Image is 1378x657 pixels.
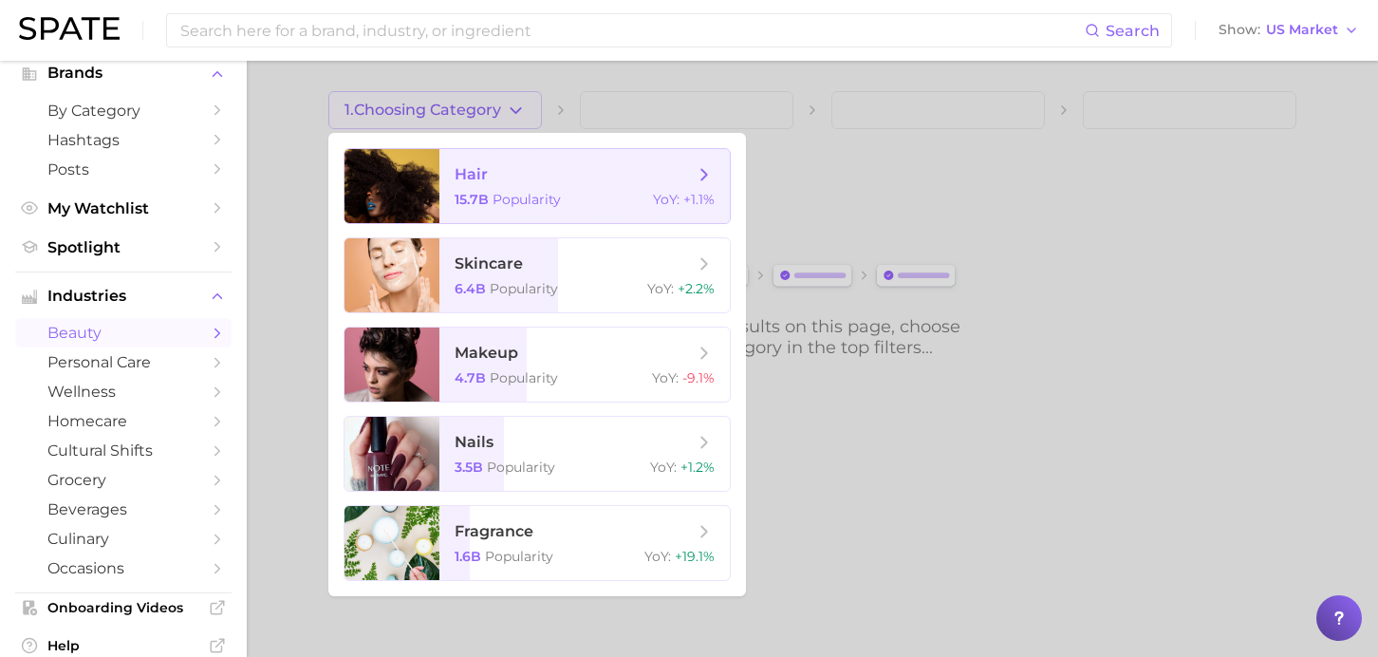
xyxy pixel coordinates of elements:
[15,436,232,465] a: cultural shifts
[15,59,232,87] button: Brands
[455,254,523,272] span: skincare
[455,280,486,297] span: 6.4b
[644,548,671,565] span: YoY :
[47,412,199,430] span: homecare
[455,165,488,183] span: hair
[15,406,232,436] a: homecare
[15,524,232,554] a: culinary
[328,133,746,596] ul: 1.Choosing Category
[455,433,493,451] span: nails
[653,191,680,208] span: YoY :
[455,191,489,208] span: 15.7b
[47,471,199,489] span: grocery
[47,131,199,149] span: Hashtags
[47,288,199,305] span: Industries
[455,522,533,540] span: fragrance
[47,637,199,654] span: Help
[455,459,483,476] span: 3.5b
[1266,25,1338,35] span: US Market
[47,530,199,548] span: culinary
[15,593,232,622] a: Onboarding Videos
[47,383,199,401] span: wellness
[47,160,199,178] span: Posts
[15,495,232,524] a: beverages
[47,238,199,256] span: Spotlight
[47,559,199,577] span: occasions
[47,441,199,460] span: cultural shifts
[47,599,199,616] span: Onboarding Videos
[15,155,232,184] a: Posts
[178,14,1085,47] input: Search here for a brand, industry, or ingredient
[47,199,199,217] span: My Watchlist
[487,459,555,476] span: Popularity
[455,344,518,362] span: makeup
[15,125,232,155] a: Hashtags
[682,369,715,386] span: -9.1%
[47,500,199,518] span: beverages
[1106,22,1160,40] span: Search
[15,194,232,223] a: My Watchlist
[19,17,120,40] img: SPATE
[683,191,715,208] span: +1.1%
[485,548,553,565] span: Popularity
[47,65,199,82] span: Brands
[493,191,561,208] span: Popularity
[47,102,199,120] span: by Category
[678,280,715,297] span: +2.2%
[675,548,715,565] span: +19.1%
[47,324,199,342] span: beauty
[15,465,232,495] a: grocery
[652,369,679,386] span: YoY :
[15,233,232,262] a: Spotlight
[680,459,715,476] span: +1.2%
[15,347,232,377] a: personal care
[15,554,232,583] a: occasions
[455,548,481,565] span: 1.6b
[15,282,232,310] button: Industries
[1214,18,1364,43] button: ShowUS Market
[650,459,677,476] span: YoY :
[647,280,674,297] span: YoY :
[15,377,232,406] a: wellness
[490,280,558,297] span: Popularity
[15,96,232,125] a: by Category
[1219,25,1260,35] span: Show
[47,353,199,371] span: personal care
[15,318,232,347] a: beauty
[455,369,486,386] span: 4.7b
[490,369,558,386] span: Popularity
